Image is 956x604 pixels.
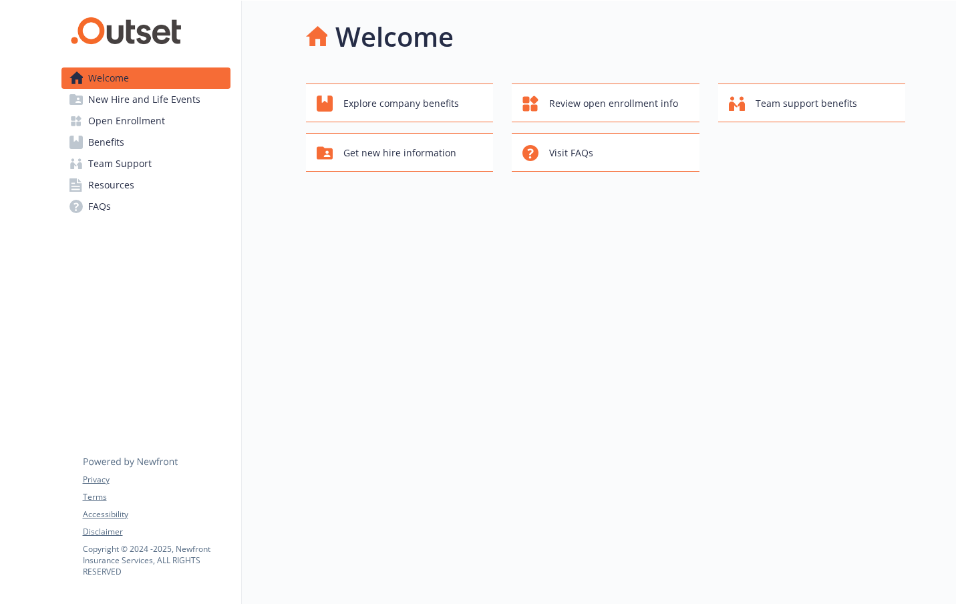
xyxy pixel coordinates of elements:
[306,133,494,172] button: Get new hire information
[88,132,124,153] span: Benefits
[83,474,230,486] a: Privacy
[549,91,678,116] span: Review open enrollment info
[83,508,230,520] a: Accessibility
[88,89,200,110] span: New Hire and Life Events
[343,140,456,166] span: Get new hire information
[306,84,494,122] button: Explore company benefits
[756,91,857,116] span: Team support benefits
[512,84,699,122] button: Review open enrollment info
[335,17,454,57] h1: Welcome
[88,67,129,89] span: Welcome
[88,110,165,132] span: Open Enrollment
[83,543,230,577] p: Copyright © 2024 - 2025 , Newfront Insurance Services, ALL RIGHTS RESERVED
[343,91,459,116] span: Explore company benefits
[61,110,230,132] a: Open Enrollment
[549,140,593,166] span: Visit FAQs
[83,526,230,538] a: Disclaimer
[88,196,111,217] span: FAQs
[88,153,152,174] span: Team Support
[61,174,230,196] a: Resources
[61,196,230,217] a: FAQs
[61,132,230,153] a: Benefits
[512,133,699,172] button: Visit FAQs
[61,153,230,174] a: Team Support
[718,84,906,122] button: Team support benefits
[88,174,134,196] span: Resources
[61,89,230,110] a: New Hire and Life Events
[61,67,230,89] a: Welcome
[83,491,230,503] a: Terms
